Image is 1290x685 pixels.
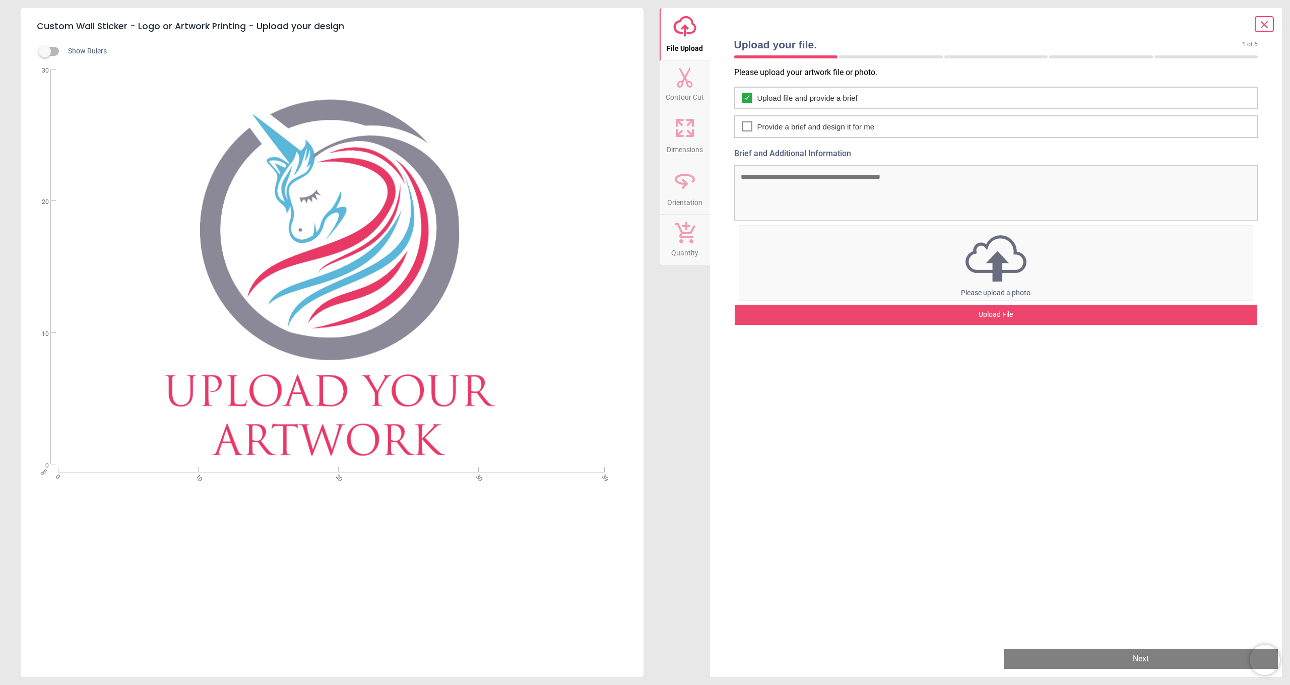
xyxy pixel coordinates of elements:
span: 20 [334,473,340,479]
button: Next [1004,649,1278,669]
p: Please upload your artwork file or photo. [734,67,1266,78]
span: File Upload [667,39,703,54]
span: 30 [30,66,49,75]
span: 0 [30,461,49,470]
button: Quantity [660,215,710,265]
span: Orientation [667,193,702,208]
span: cm [39,467,48,476]
span: Contour Cut [666,88,704,103]
div: Upload File [735,305,1258,325]
iframe: Brevo live chat [1250,645,1280,675]
span: Provide a brief and design it for me [757,121,875,132]
img: upload icon [739,232,1253,285]
span: 20 [30,198,49,207]
span: Quantity [671,243,698,258]
span: 10 [193,473,200,479]
span: 1 of 5 [1242,40,1258,49]
label: Brief and Additional Information [734,148,1258,159]
span: 30 [474,473,480,479]
span: Dimensions [667,140,703,155]
span: Please upload a photo [961,289,1030,297]
button: Dimensions [660,109,710,162]
button: Orientation [660,162,710,215]
button: File Upload [660,8,710,60]
span: 39 [600,473,606,479]
span: 10 [30,330,49,338]
span: Upload file and provide a brief [757,93,858,103]
div: Show Rulers [45,45,643,57]
h5: Custom Wall Sticker - Logo or Artwork Printing - Upload your design [37,16,627,37]
span: Upload your file. [734,37,1243,52]
span: 0 [53,473,60,479]
button: Contour Cut [660,61,710,109]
